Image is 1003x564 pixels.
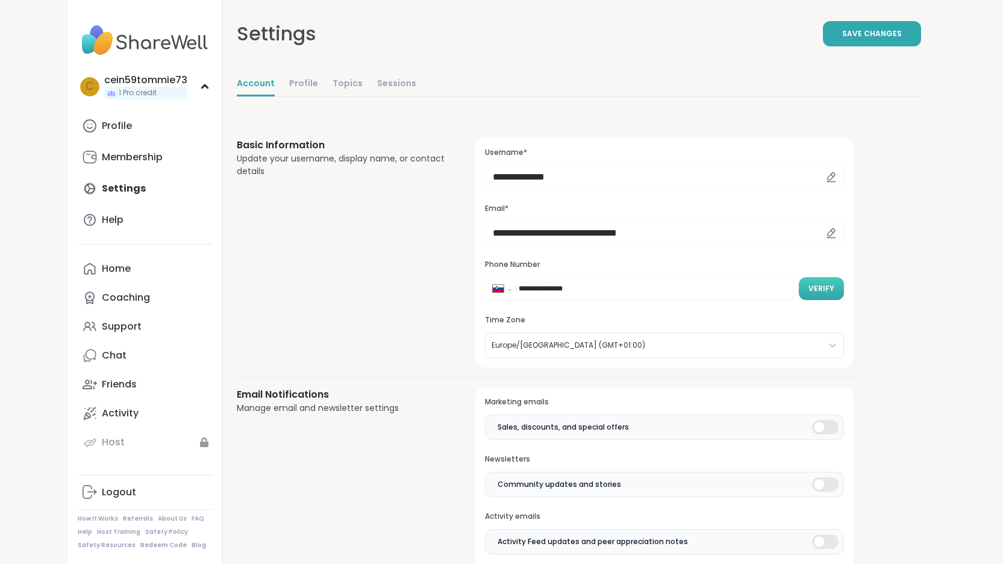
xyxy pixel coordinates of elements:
[158,515,187,523] a: About Us
[145,528,188,536] a: Safety Policy
[78,205,212,234] a: Help
[102,151,163,164] div: Membership
[237,19,316,48] div: Settings
[78,528,92,536] a: Help
[102,486,136,499] div: Logout
[102,378,137,391] div: Friends
[485,148,843,158] h3: Username*
[78,111,212,140] a: Profile
[78,283,212,312] a: Coaching
[842,28,902,39] span: Save Changes
[78,541,136,550] a: Safety Resources
[78,312,212,341] a: Support
[823,21,921,46] button: Save Changes
[102,291,150,304] div: Coaching
[237,402,447,415] div: Manage email and newsletter settings
[485,397,843,407] h3: Marketing emails
[485,454,843,465] h3: Newsletters
[78,19,212,61] img: ShareWell Nav Logo
[237,138,447,152] h3: Basic Information
[333,72,363,96] a: Topics
[97,528,140,536] a: Host Training
[86,79,93,95] span: c
[237,72,275,96] a: Account
[498,536,688,547] span: Activity Feed updates and peer appreciation notes
[498,422,629,433] span: Sales, discounts, and special offers
[78,399,212,428] a: Activity
[78,143,212,172] a: Membership
[78,341,212,370] a: Chat
[289,72,318,96] a: Profile
[78,515,118,523] a: How It Works
[78,478,212,507] a: Logout
[102,320,142,333] div: Support
[192,541,206,550] a: Blog
[808,283,834,294] span: Verify
[799,277,844,300] button: Verify
[140,541,187,550] a: Redeem Code
[119,88,157,98] span: 1 Pro credit
[377,72,416,96] a: Sessions
[102,119,132,133] div: Profile
[102,436,125,449] div: Host
[102,213,123,227] div: Help
[78,370,212,399] a: Friends
[102,407,139,420] div: Activity
[78,254,212,283] a: Home
[123,515,153,523] a: Referrals
[485,204,843,214] h3: Email*
[237,152,447,178] div: Update your username, display name, or contact details
[78,428,212,457] a: Host
[485,315,843,325] h3: Time Zone
[192,515,204,523] a: FAQ
[485,512,843,522] h3: Activity emails
[102,262,131,275] div: Home
[498,479,621,490] span: Community updates and stories
[102,349,127,362] div: Chat
[104,74,187,87] div: cein59tommie73
[237,387,447,402] h3: Email Notifications
[485,260,843,270] h3: Phone Number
